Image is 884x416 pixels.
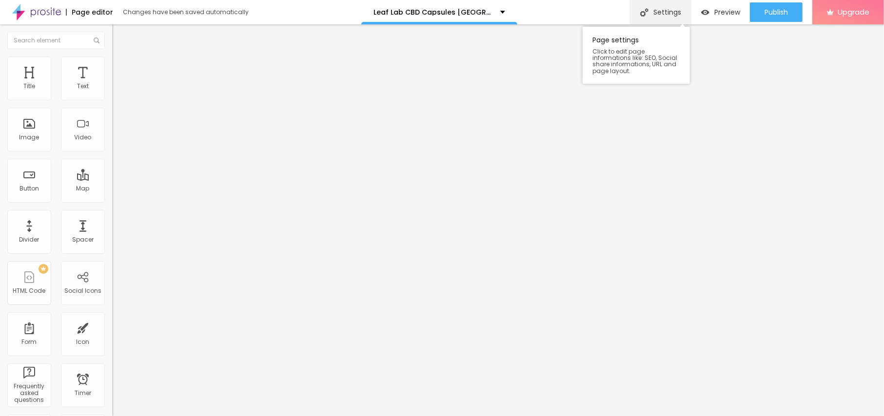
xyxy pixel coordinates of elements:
div: Timer [75,390,91,397]
div: Map [77,185,90,192]
div: Page settings [583,27,690,84]
img: Icone [94,38,99,43]
div: Changes have been saved automatically [123,9,249,15]
img: view-1.svg [701,8,709,17]
div: Title [23,83,35,90]
div: Spacer [72,236,94,243]
div: Page editor [66,9,113,16]
button: Preview [691,2,750,22]
span: Upgrade [838,8,869,16]
div: Frequently asked questions [10,383,48,404]
div: Icon [77,339,90,345]
div: Text [77,83,89,90]
span: Publish [765,8,788,16]
span: Click to edit page informations like: SEO, Social share informations, URL and page layout. [592,48,680,74]
div: Form [22,339,37,345]
p: Leaf Lab CBD Capsules [GEOGRAPHIC_DATA] [373,9,493,16]
div: Social Icons [64,287,101,294]
div: Video [75,134,92,141]
div: HTML Code [13,287,46,294]
span: Preview [714,8,740,16]
img: Icone [640,8,648,17]
div: Image [20,134,39,141]
input: Search element [7,32,105,49]
div: Divider [20,236,39,243]
iframe: Editor [112,24,884,416]
button: Publish [750,2,803,22]
div: Button [20,185,39,192]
